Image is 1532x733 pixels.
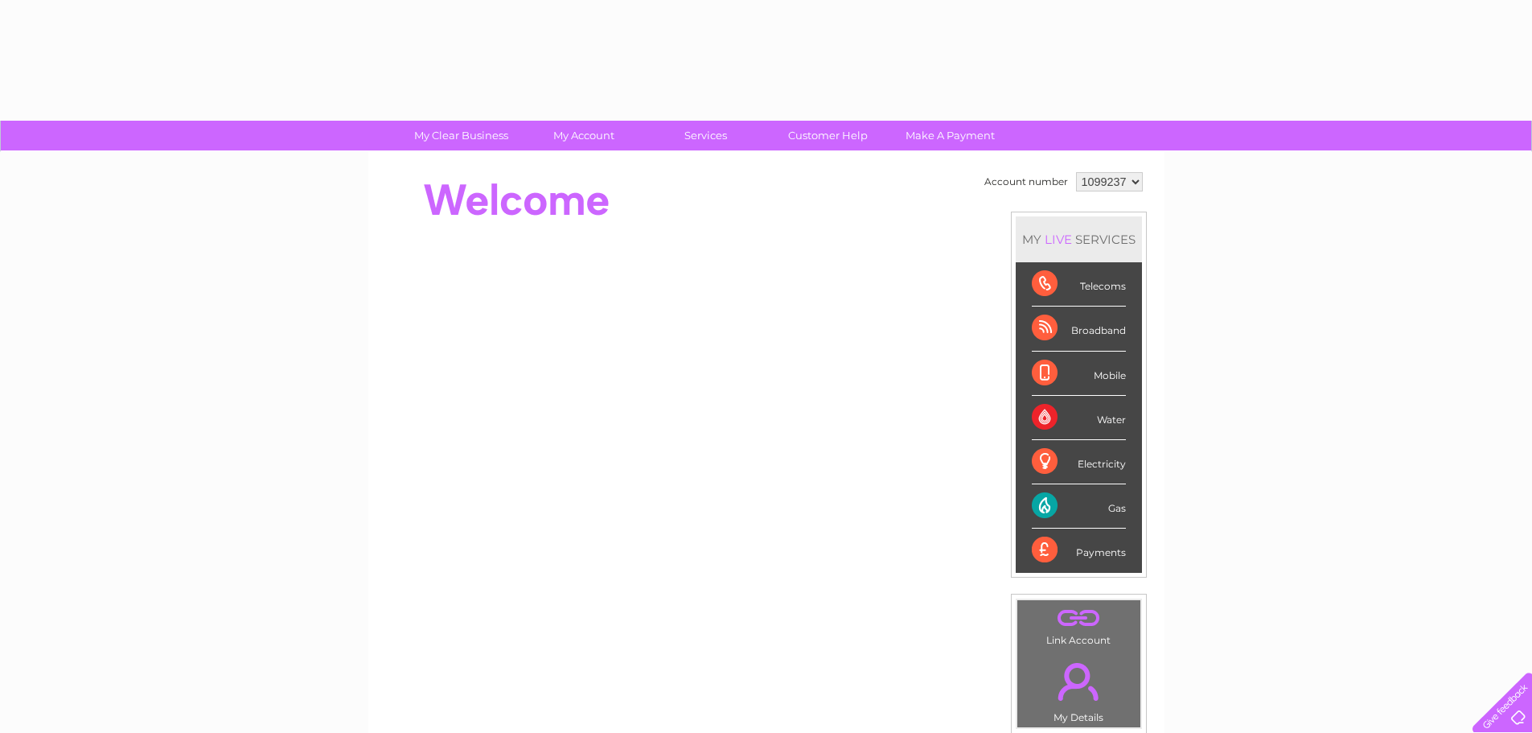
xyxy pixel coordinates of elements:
div: Payments [1032,529,1126,572]
a: Services [639,121,772,150]
div: Gas [1032,484,1126,529]
a: My Account [517,121,650,150]
a: . [1021,653,1136,710]
a: My Clear Business [395,121,528,150]
div: Broadband [1032,307,1126,351]
div: Water [1032,396,1126,440]
div: LIVE [1041,232,1075,247]
div: MY SERVICES [1016,216,1142,262]
td: Link Account [1017,599,1141,650]
div: Electricity [1032,440,1126,484]
div: Mobile [1032,352,1126,396]
td: Account number [980,168,1072,196]
a: . [1021,604,1136,632]
a: Customer Help [762,121,894,150]
div: Telecoms [1032,262,1126,307]
td: My Details [1017,649,1141,728]
a: Make A Payment [884,121,1017,150]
